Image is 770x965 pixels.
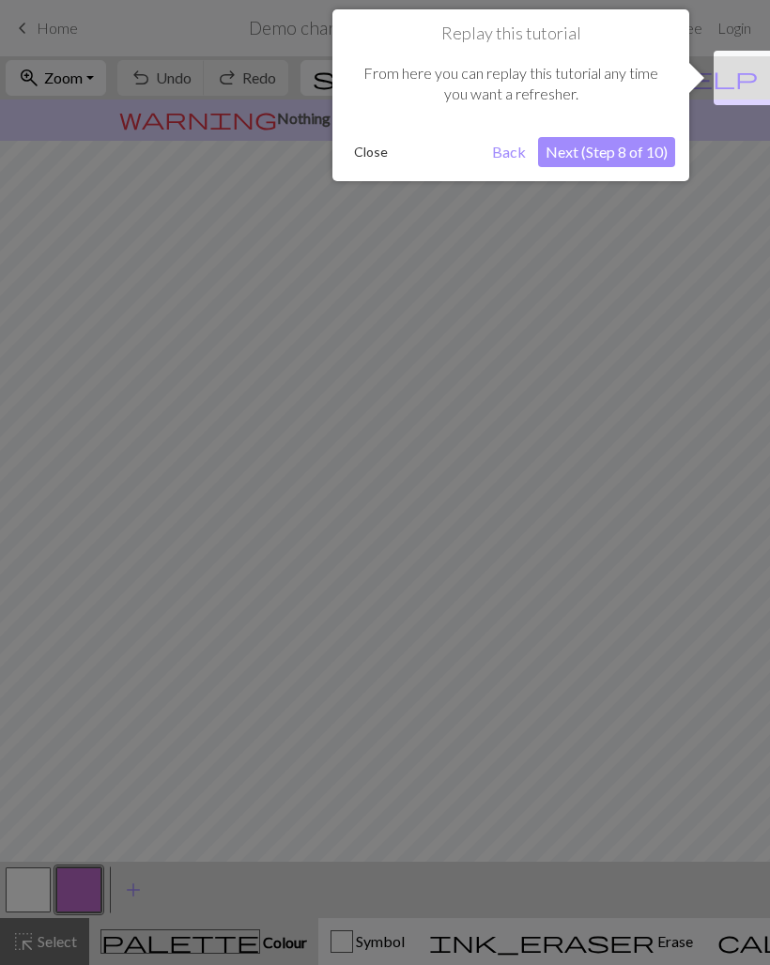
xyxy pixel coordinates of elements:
[332,9,689,181] div: Replay this tutorial
[346,138,395,166] button: Close
[346,23,675,44] h1: Replay this tutorial
[485,137,533,167] button: Back
[538,137,675,167] button: Next (Step 8 of 10)
[346,44,675,124] div: From here you can replay this tutorial any time you want a refresher.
